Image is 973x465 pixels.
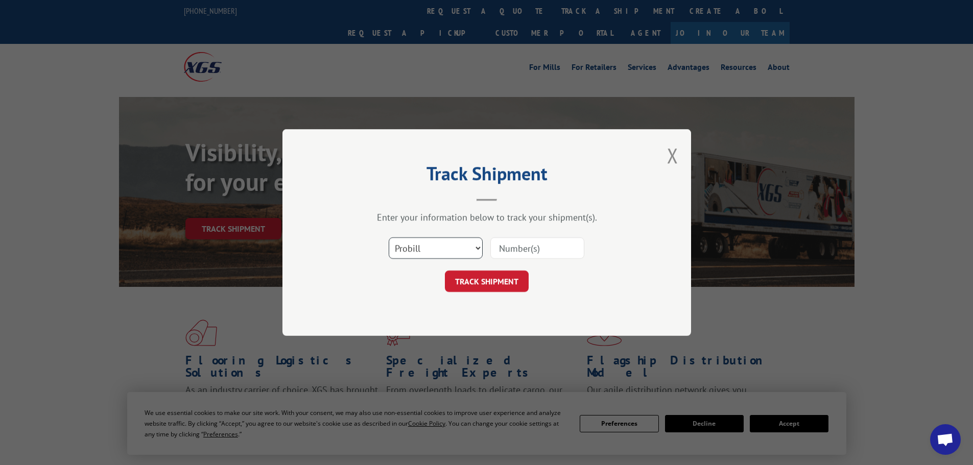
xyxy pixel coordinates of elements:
[445,271,529,292] button: TRACK SHIPMENT
[334,166,640,186] h2: Track Shipment
[930,424,961,455] div: Open chat
[334,211,640,223] div: Enter your information below to track your shipment(s).
[667,142,678,169] button: Close modal
[490,237,584,259] input: Number(s)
